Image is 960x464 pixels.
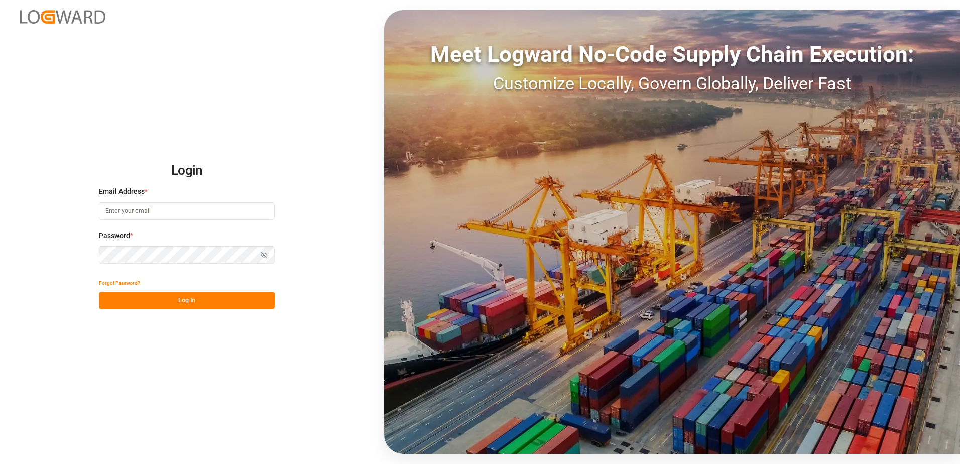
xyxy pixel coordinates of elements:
[99,274,140,292] button: Forgot Password?
[99,202,275,220] input: Enter your email
[20,10,105,24] img: Logward_new_orange.png
[99,230,130,241] span: Password
[384,38,960,71] div: Meet Logward No-Code Supply Chain Execution:
[99,186,145,197] span: Email Address
[384,71,960,96] div: Customize Locally, Govern Globally, Deliver Fast
[99,292,275,309] button: Log In
[99,155,275,187] h2: Login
